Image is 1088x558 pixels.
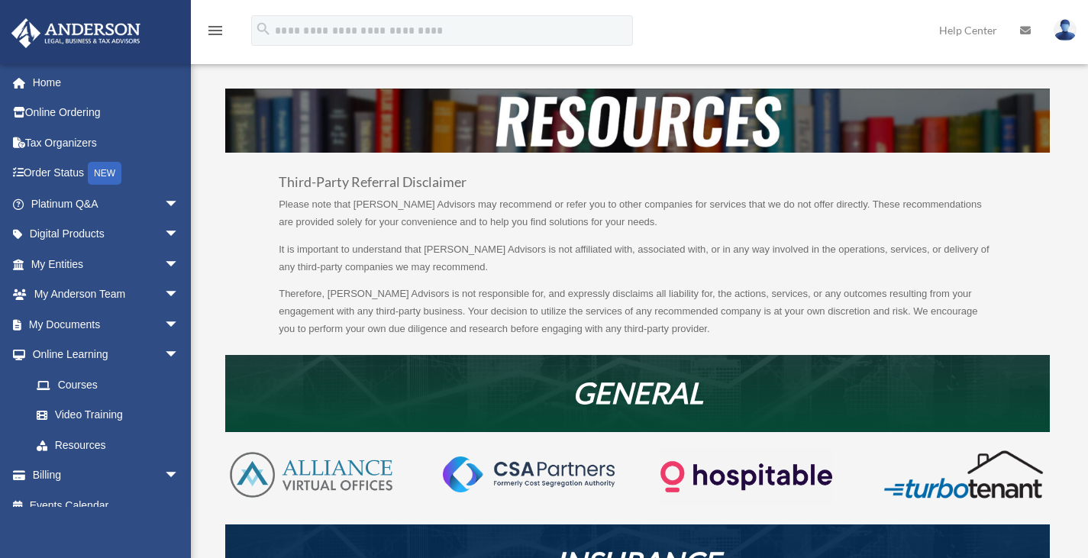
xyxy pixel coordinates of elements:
a: Digital Productsarrow_drop_down [11,219,202,250]
a: Online Learningarrow_drop_down [11,340,202,370]
a: Video Training [21,400,202,431]
p: Therefore, [PERSON_NAME] Advisors is not responsible for, and expressly disclaims all liability f... [279,285,996,337]
a: My Entitiesarrow_drop_down [11,249,202,279]
a: Billingarrow_drop_down [11,460,202,491]
img: resources-header [225,89,1050,153]
p: It is important to understand that [PERSON_NAME] Advisors is not affiliated with, associated with... [279,241,996,286]
a: menu [206,27,224,40]
img: Anderson Advisors Platinum Portal [7,18,145,48]
a: My Documentsarrow_drop_down [11,309,202,340]
a: Courses [21,369,202,400]
span: arrow_drop_down [164,189,195,220]
a: Tax Organizers [11,127,202,158]
h3: Third-Party Referral Disclaimer [279,176,996,197]
img: User Pic [1054,19,1077,41]
a: Home [11,67,202,98]
a: Order StatusNEW [11,158,202,189]
a: Events Calendar [11,490,202,521]
a: My Anderson Teamarrow_drop_down [11,279,202,310]
span: arrow_drop_down [164,219,195,250]
img: CSA-partners-Formerly-Cost-Segregation-Authority [443,456,615,492]
span: arrow_drop_down [164,460,195,492]
a: Platinum Q&Aarrow_drop_down [11,189,202,219]
em: GENERAL [573,375,703,410]
a: Online Ordering [11,98,202,128]
span: arrow_drop_down [164,249,195,280]
div: NEW [88,162,121,185]
p: Please note that [PERSON_NAME] Advisors may recommend or refer you to other companies for service... [279,196,996,241]
span: arrow_drop_down [164,279,195,311]
span: arrow_drop_down [164,309,195,340]
img: AVO-logo-1-color [225,449,397,501]
img: Logo-transparent-dark [660,449,832,505]
span: arrow_drop_down [164,340,195,371]
i: menu [206,21,224,40]
img: turbotenant [877,449,1049,499]
i: search [255,21,272,37]
a: Resources [21,430,195,460]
